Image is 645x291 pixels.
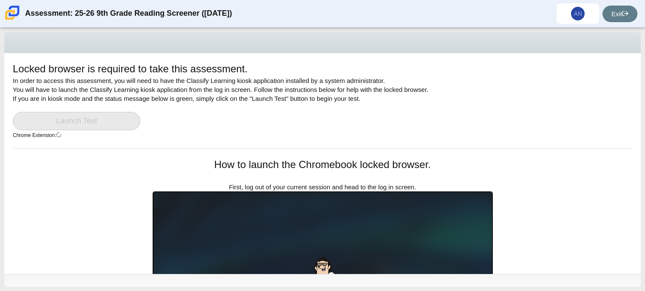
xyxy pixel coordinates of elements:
h1: How to launch the Chromebook locked browser. [153,157,493,172]
span: AN [574,11,582,17]
small: Chrome Extension: [13,132,61,138]
img: Carmen School of Science & Technology [3,4,21,22]
a: Exit [602,6,637,22]
div: In order to access this assessment, you will need to have the Classify Learning kiosk application... [13,62,632,148]
div: Assessment: 25-26 9th Grade Reading Screener ([DATE]) [25,3,232,24]
a: Launch Test [13,112,140,130]
a: Carmen School of Science & Technology [3,16,21,23]
h1: Locked browser is required to take this assessment. [13,62,247,76]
